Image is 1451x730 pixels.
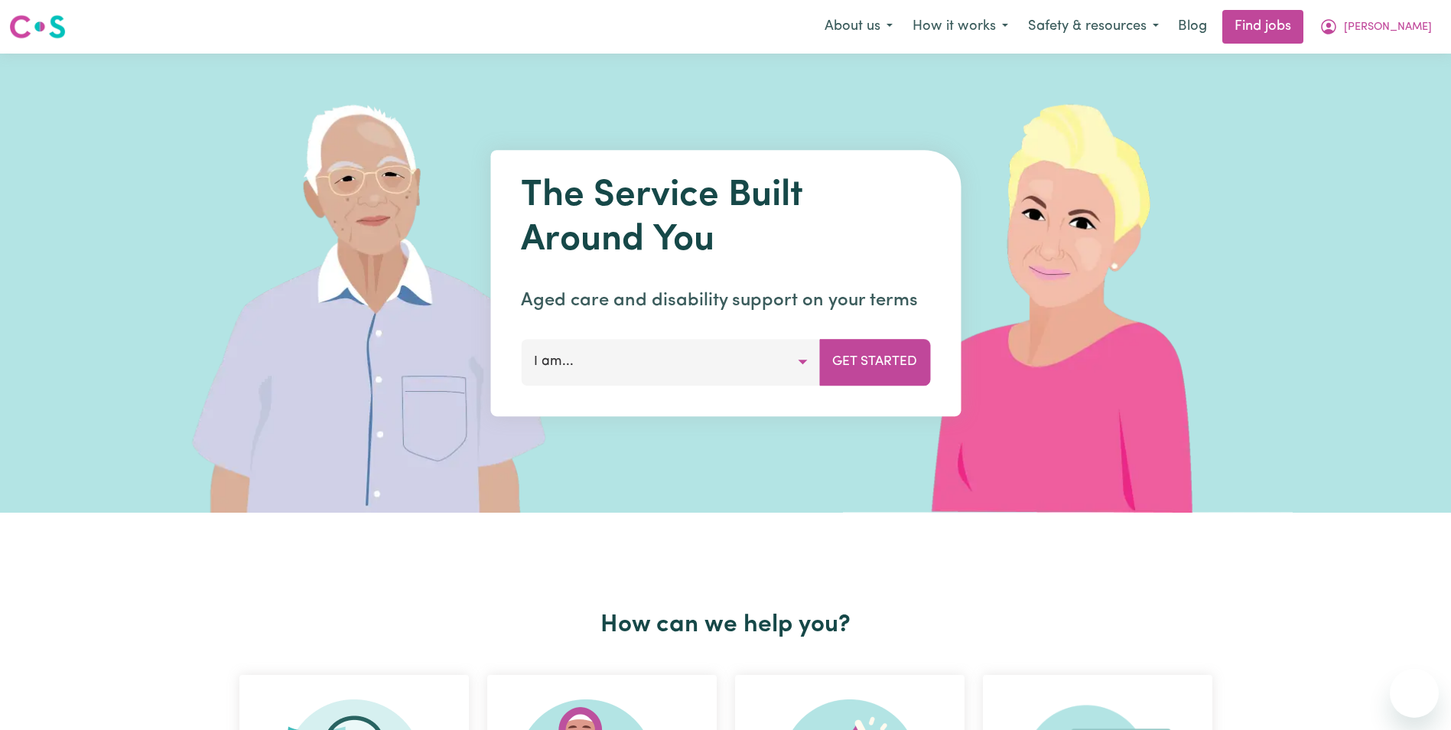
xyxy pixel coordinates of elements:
[1390,669,1439,718] iframe: Button to launch messaging window
[815,11,903,43] button: About us
[1222,10,1303,44] a: Find jobs
[1344,19,1432,36] span: [PERSON_NAME]
[9,13,66,41] img: Careseekers logo
[521,287,930,314] p: Aged care and disability support on your terms
[903,11,1018,43] button: How it works
[1309,11,1442,43] button: My Account
[9,9,66,44] a: Careseekers logo
[1169,10,1216,44] a: Blog
[1018,11,1169,43] button: Safety & resources
[521,339,820,385] button: I am...
[521,174,930,262] h1: The Service Built Around You
[230,611,1222,640] h2: How can we help you?
[819,339,930,385] button: Get Started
